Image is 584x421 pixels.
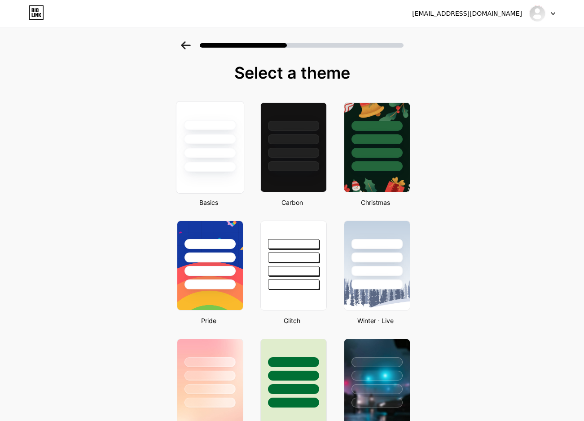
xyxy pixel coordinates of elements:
img: bwintoto [529,5,546,22]
div: Basics [174,198,243,207]
div: Select a theme [173,64,411,82]
div: [EMAIL_ADDRESS][DOMAIN_NAME] [412,9,522,18]
div: Pride [174,316,243,325]
div: Christmas [341,198,410,207]
div: Glitch [258,316,327,325]
div: Carbon [258,198,327,207]
div: Winter · Live [341,316,410,325]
